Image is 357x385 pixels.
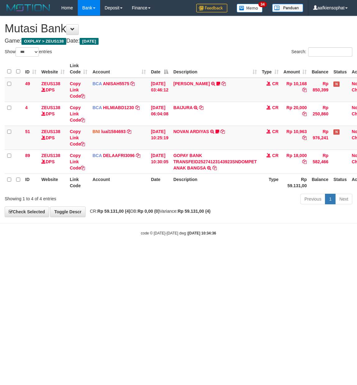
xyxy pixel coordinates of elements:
a: Copy Rp 10,963 to clipboard [302,135,307,140]
td: DPS [39,150,67,174]
th: Type: activate to sort column ascending [259,60,281,78]
a: BAIJURA [173,105,192,110]
a: Copy Link Code [70,129,85,146]
th: Description [171,174,259,191]
span: Has Note [333,81,340,87]
a: Copy INA PAUJANAH to clipboard [221,81,226,86]
select: Showentries [16,47,39,57]
th: Link Code [67,174,90,191]
span: OXPLAY > ZEUS138 [21,38,66,45]
a: Copy BAIJURA to clipboard [199,105,203,110]
a: Copy DELAAFRI3096 to clipboard [136,153,140,158]
td: Rp 10,963 [281,126,309,150]
a: Copy HILMIABD1230 to clipboard [135,105,140,110]
span: Has Note [333,129,340,135]
img: Button%20Memo.svg [237,4,263,12]
span: 89 [25,153,30,158]
th: ID: activate to sort column ascending [23,60,39,78]
span: [DATE] [80,38,99,45]
td: Rp 250,860 [309,102,331,126]
a: [PERSON_NAME] [173,81,210,86]
span: CR: DB: Variance: [87,209,211,214]
td: Rp 850,399 [309,78,331,102]
a: ZEUS138 [41,129,60,134]
th: Type [259,174,281,191]
a: HILMIABD1230 [103,105,134,110]
span: 34 [258,2,267,7]
a: Copy NOVAN ARDIYAS to clipboard [220,129,225,134]
span: CR [272,105,278,110]
span: BCA [92,105,102,110]
a: Copy GOPAY BANK TRANSFEID25274123143923SNDOMPET ANAK BANGSA to clipboard [212,165,217,170]
td: Rp 20,000 [281,102,309,126]
th: Account: activate to sort column ascending [90,60,148,78]
td: DPS [39,78,67,102]
span: CR [272,153,278,158]
td: DPS [39,102,67,126]
strong: Rp 59.131,00 (4) [178,209,211,214]
a: Copy ANISAH5575 to clipboard [130,81,135,86]
a: Check Selected [5,206,49,217]
td: Rp 18,000 [281,150,309,174]
th: Account [90,174,148,191]
input: Search: [308,47,352,57]
td: [DATE] 06:04:08 [148,102,171,126]
th: Status [331,174,349,191]
a: Copy Link Code [70,153,85,170]
span: BCA [92,153,102,158]
td: Rp 976,241 [309,126,331,150]
a: Next [335,194,352,204]
img: panduan.png [272,4,303,12]
th: Rp 59.131,00 [281,174,309,191]
a: 1 [325,194,336,204]
td: [DATE] 03:46:12 [148,78,171,102]
th: Website [39,174,67,191]
a: Copy Rp 18,000 to clipboard [302,159,307,164]
a: lual1584693 [101,129,126,134]
th: Date: activate to sort column descending [148,60,171,78]
span: 51 [25,129,30,134]
th: Amount: activate to sort column ascending [281,60,309,78]
th: Website: activate to sort column ascending [39,60,67,78]
a: GOPAY BANK TRANSFEID25274123143923SNDOMPET ANAK BANGSA [173,153,257,170]
a: ZEUS138 [41,105,60,110]
th: Link Code: activate to sort column ascending [67,60,90,78]
td: [DATE] 10:25:19 [148,126,171,150]
th: Balance [309,60,331,78]
span: BNI [92,129,100,134]
a: Copy Link Code [70,105,85,123]
th: Date [148,174,171,191]
span: CR [272,81,278,86]
a: Previous [300,194,325,204]
label: Show entries [5,47,52,57]
strong: [DATE] 10:34:36 [188,231,216,235]
a: ZEUS138 [41,81,60,86]
h4: Game: Date: [5,38,352,44]
a: Copy lual1584693 to clipboard [127,129,131,134]
a: ZEUS138 [41,153,60,158]
a: Toggle Descr [50,206,86,217]
span: BCA [92,81,102,86]
td: Rp 582,466 [309,150,331,174]
img: MOTION_logo.png [5,3,52,12]
a: Copy Rp 20,000 to clipboard [302,111,307,116]
a: Copy Rp 10,168 to clipboard [302,87,307,92]
th: Balance [309,174,331,191]
small: code © [DATE]-[DATE] dwg | [141,231,216,235]
a: ANISAH5575 [103,81,129,86]
span: 4 [25,105,28,110]
th: Description: activate to sort column ascending [171,60,259,78]
a: NOVAN ARDIYAS [173,129,209,134]
td: DPS [39,126,67,150]
a: DELAAFRI3096 [103,153,135,158]
th: ID [23,174,39,191]
td: Rp 10,168 [281,78,309,102]
span: CR [272,129,278,134]
th: Status [331,60,349,78]
div: Showing 1 to 4 of 4 entries [5,193,144,202]
h1: Mutasi Bank [5,22,352,35]
span: 49 [25,81,30,86]
strong: Rp 59.131,00 (4) [97,209,130,214]
label: Search: [291,47,352,57]
a: Copy Link Code [70,81,85,99]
